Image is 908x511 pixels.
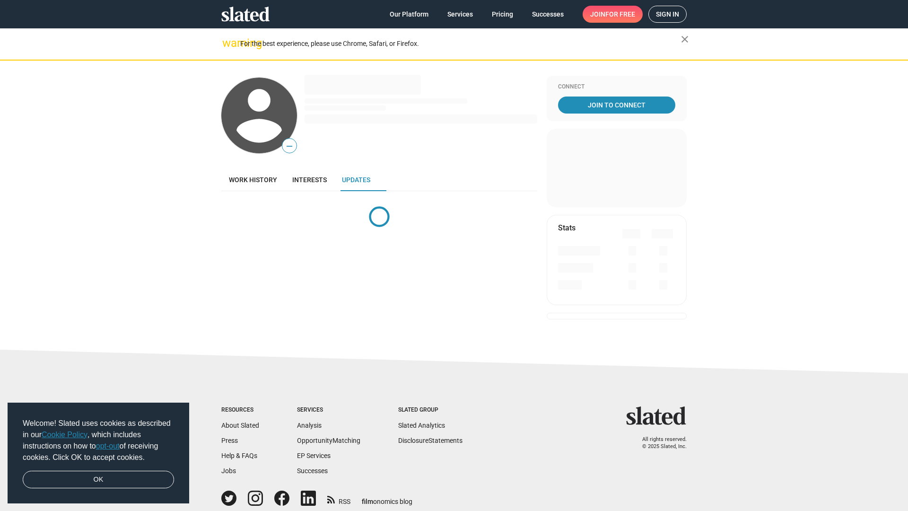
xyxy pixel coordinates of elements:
span: Join To Connect [560,97,673,114]
div: Services [297,406,360,414]
a: filmonomics blog [362,490,412,506]
a: Cookie Policy [42,431,87,439]
a: Joinfor free [583,6,643,23]
a: Our Platform [382,6,436,23]
a: Successes [297,467,328,475]
a: Join To Connect [558,97,675,114]
span: Our Platform [390,6,428,23]
a: Help & FAQs [221,452,257,459]
span: Pricing [492,6,513,23]
mat-card-title: Stats [558,223,576,233]
span: Updates [342,176,370,184]
a: Slated Analytics [398,422,445,429]
a: dismiss cookie message [23,471,174,489]
a: Interests [285,168,334,191]
a: Analysis [297,422,322,429]
a: About Slated [221,422,259,429]
a: Press [221,437,238,444]
span: film [362,498,373,505]
a: EP Services [297,452,331,459]
a: Work history [221,168,285,191]
span: Services [447,6,473,23]
div: For the best experience, please use Chrome, Safari, or Firefox. [240,37,681,50]
a: Services [440,6,480,23]
a: OpportunityMatching [297,437,360,444]
mat-icon: warning [222,37,234,49]
div: Connect [558,83,675,91]
a: Sign in [648,6,687,23]
a: Successes [524,6,571,23]
mat-icon: close [679,34,690,45]
a: Pricing [484,6,521,23]
span: for free [605,6,635,23]
div: cookieconsent [8,403,189,504]
span: Work history [229,176,277,184]
a: DisclosureStatements [398,437,463,444]
span: — [282,140,297,152]
span: Welcome! Slated uses cookies as described in our , which includes instructions on how to of recei... [23,418,174,463]
a: Jobs [221,467,236,475]
span: Successes [532,6,564,23]
span: Join [590,6,635,23]
span: Sign in [656,6,679,22]
a: RSS [327,492,350,506]
span: Interests [292,176,327,184]
a: opt-out [96,442,120,450]
div: Slated Group [398,406,463,414]
a: Updates [334,168,378,191]
p: All rights reserved. © 2025 Slated, Inc. [632,436,687,450]
div: Resources [221,406,259,414]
